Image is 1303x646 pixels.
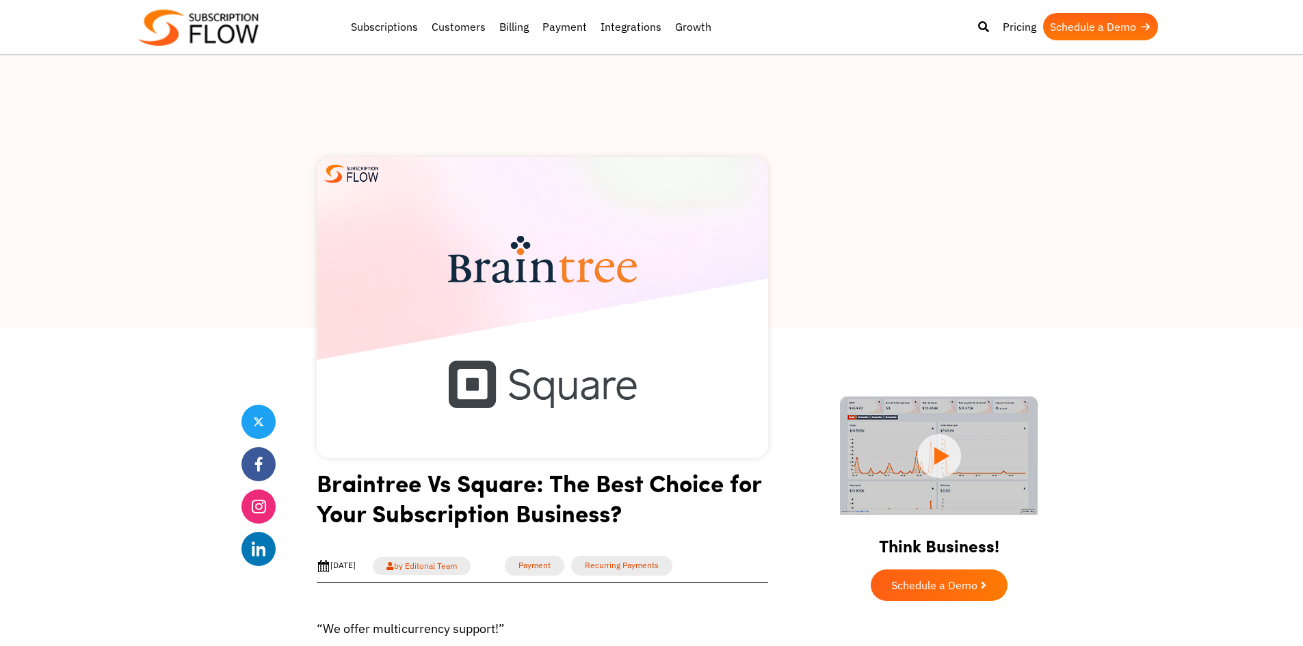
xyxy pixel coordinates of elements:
[571,556,672,576] a: Recurring Payments
[492,13,536,40] a: Billing
[891,580,977,591] span: Schedule a Demo
[668,13,718,40] a: Growth
[840,396,1038,515] img: intro video
[317,157,768,458] img: Braintree vs Square
[373,557,471,575] a: by Editorial Team
[505,556,564,576] a: Payment
[344,13,425,40] a: Subscriptions
[996,13,1043,40] a: Pricing
[317,559,356,573] div: [DATE]
[594,13,668,40] a: Integrations
[317,468,768,538] h1: Braintree Vs Square: The Best Choice for Your Subscription Business?
[317,617,768,641] p: “We offer multicurrency support!”
[871,569,1008,601] a: Schedule a Demo
[536,13,594,40] a: Payment
[425,13,492,40] a: Customers
[1043,13,1158,40] a: Schedule a Demo
[139,10,259,46] img: Subscriptionflow
[816,519,1062,563] h2: Think Business!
